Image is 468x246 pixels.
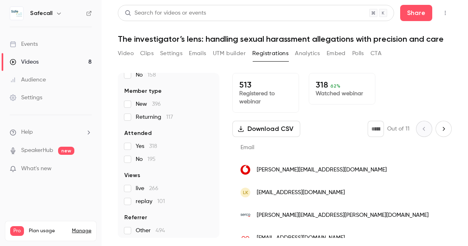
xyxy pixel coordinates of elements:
span: 101 [157,199,165,204]
button: Top Bar Actions [439,6,452,19]
span: Referrer [124,214,147,222]
button: Analytics [295,47,320,60]
span: 195 [147,156,156,162]
button: Registrations [252,47,288,60]
span: [PERSON_NAME][EMAIL_ADDRESS][DOMAIN_NAME] [257,166,387,174]
button: Video [118,47,134,60]
button: CTA [370,47,381,60]
span: 117 [166,114,173,120]
img: serco.com [240,210,250,220]
span: No [136,71,156,79]
span: Plan usage [29,228,67,234]
span: 158 [147,72,156,78]
p: Out of 11 [387,125,409,133]
button: Share [400,5,432,21]
span: [EMAIL_ADDRESS][DOMAIN_NAME] [257,234,345,242]
h6: Safecall [30,9,52,17]
span: [PERSON_NAME][EMAIL_ADDRESS][PERSON_NAME][DOMAIN_NAME] [257,211,429,220]
span: 494 [156,228,165,233]
p: Registered to webinar [239,90,292,106]
img: vodafone.com [240,165,250,175]
span: replay [136,197,165,205]
span: LK [243,189,248,196]
button: Clips [140,47,154,60]
span: No [136,155,156,163]
li: help-dropdown-opener [10,128,92,137]
div: Videos [10,58,39,66]
h1: The investigator’s lens: handling sexual harassment allegations with precision and care [118,34,452,44]
button: Settings [160,47,182,60]
p: 513 [239,80,292,90]
a: Manage [72,228,91,234]
span: Other [136,227,165,235]
p: Watched webinar [316,90,368,98]
a: SpeakerHub [21,146,53,155]
span: Pro [10,226,24,236]
span: Help [21,128,33,137]
button: Next page [435,121,452,137]
span: Returning [136,113,173,121]
span: Member type [124,87,162,95]
span: Attended [124,129,152,137]
span: 62 % [330,83,340,89]
iframe: Noticeable Trigger [82,165,92,173]
span: Yes [136,142,157,150]
span: 266 [149,186,158,191]
span: What's new [21,165,52,173]
button: Emails [189,47,206,60]
button: Embed [327,47,346,60]
span: [EMAIL_ADDRESS][DOMAIN_NAME] [257,188,345,197]
img: Safecall [10,7,23,20]
div: Settings [10,94,42,102]
span: live [136,184,158,193]
div: Search for videos or events [125,9,206,17]
p: 318 [316,80,368,90]
span: 396 [152,101,161,107]
div: Events [10,40,38,48]
span: New [136,100,161,108]
span: Email [240,145,254,150]
button: Download CSV [232,121,300,137]
button: Polls [352,47,364,60]
div: Audience [10,76,46,84]
span: 318 [149,143,157,149]
span: new [58,147,74,155]
button: UTM builder [213,47,246,60]
img: billiondollarboy.com [240,233,250,243]
span: Views [124,171,140,180]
